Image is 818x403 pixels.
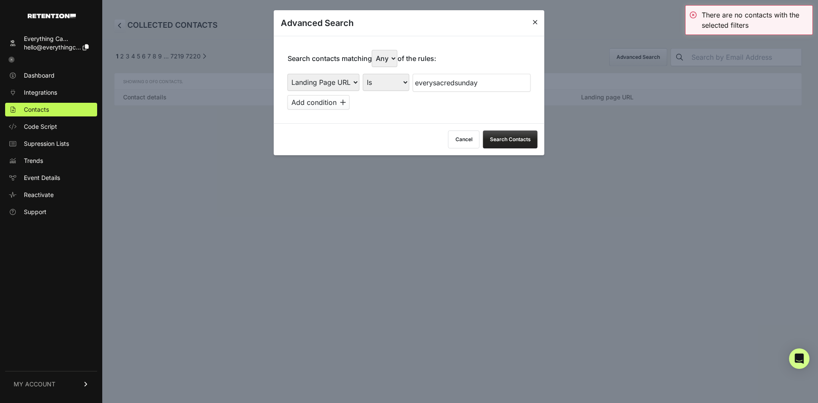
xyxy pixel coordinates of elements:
span: hello@everythingc... [24,43,81,51]
a: Contacts [5,103,97,116]
span: Integrations [24,88,57,97]
a: Integrations [5,86,97,99]
a: Everything Ca... hello@everythingc... [5,32,97,54]
img: Retention.com [28,14,76,18]
a: Supression Lists [5,137,97,151]
span: Trends [24,157,43,165]
a: Trends [5,154,97,168]
a: Dashboard [5,69,97,82]
div: Everything Ca... [24,35,89,43]
button: Add condition [288,95,350,110]
a: MY ACCOUNT [5,371,97,397]
span: Supression Lists [24,139,69,148]
a: Support [5,205,97,219]
div: There are no contacts with the selected filters [702,10,808,30]
span: MY ACCOUNT [14,380,55,389]
div: Open Intercom Messenger [789,348,809,369]
span: Code Script [24,122,57,131]
span: Event Details [24,174,60,182]
a: Code Script [5,120,97,133]
p: Search contacts matching of the rules: [288,50,436,67]
span: Support [24,208,46,216]
h3: Advanced Search [281,17,354,29]
span: Dashboard [24,71,55,80]
span: Reactivate [24,191,54,199]
span: Contacts [24,105,49,114]
button: Search Contacts [483,130,538,148]
a: Event Details [5,171,97,185]
a: Reactivate [5,188,97,202]
button: Cancel [448,130,480,148]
